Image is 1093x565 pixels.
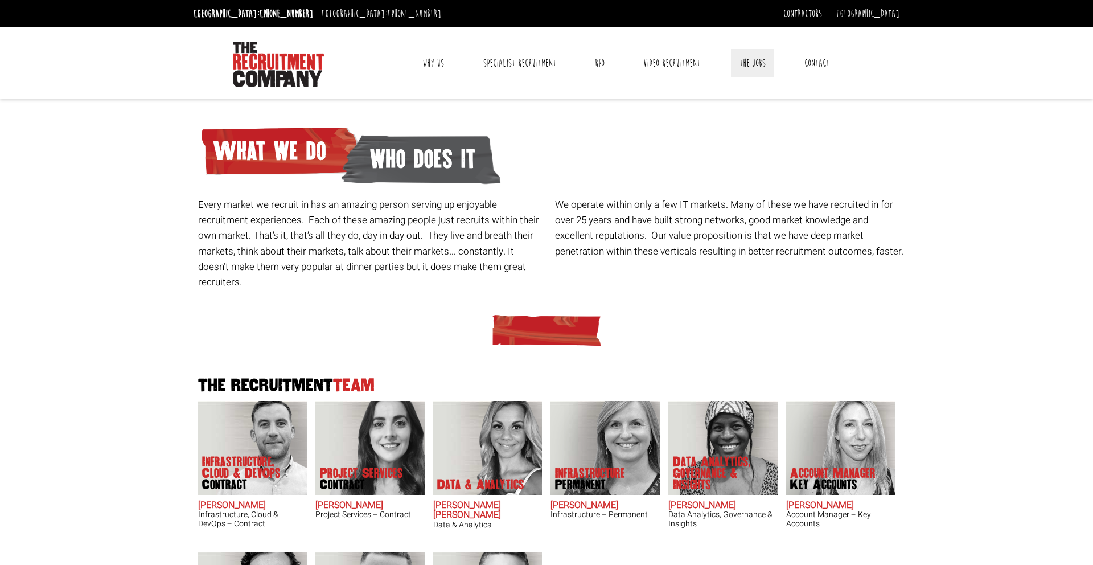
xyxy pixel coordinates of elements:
a: [PHONE_NUMBER] [260,7,313,20]
img: Chipo Riva does Data Analytics, Governance & Insights [668,401,778,495]
a: Contractors [783,7,822,20]
a: Video Recruitment [635,49,709,77]
a: The Jobs [731,49,774,77]
h2: [PERSON_NAME] [550,501,660,511]
a: Contact [796,49,838,77]
img: Amanda Evans's Our Infrastructure Permanent [550,401,660,495]
a: Specialist Recruitment [475,49,565,77]
p: Infrastructure, Cloud & DevOps [202,456,293,490]
span: Team [333,376,375,395]
a: [GEOGRAPHIC_DATA] [836,7,899,20]
p: Infrastructure [555,468,625,490]
a: Why Us [414,49,453,77]
img: Claire Sheerin does Project Services Contract [315,401,425,495]
p: Data & Analytics [437,479,524,490]
span: . [901,244,903,259]
p: Every market we recruit in has an amazing person serving up enjoyable recruitment experiences. Ea... [198,197,547,290]
a: RPO [586,49,613,77]
p: We operate within only a few IT markets. Many of these we have recruited in for over 25 years and... [555,197,904,259]
img: Adam Eshet does Infrastructure, Cloud & DevOps Contract [198,401,307,495]
h2: [PERSON_NAME] [668,501,778,511]
h3: Data Analytics, Governance & Insights [668,510,778,528]
span: Permanent [555,479,625,490]
h2: [PERSON_NAME] [786,501,895,511]
h3: Project Services – Contract [315,510,425,519]
h2: [PERSON_NAME] [198,501,307,511]
p: Account Manager [790,468,876,490]
h3: Account Manager – Key Accounts [786,510,895,528]
p: Project Services [320,468,403,490]
a: [PHONE_NUMBER] [388,7,441,20]
li: [GEOGRAPHIC_DATA]: [191,5,316,23]
span: Key Accounts [790,479,876,490]
span: Contract [320,479,403,490]
h2: [PERSON_NAME] [315,501,425,511]
h2: [PERSON_NAME] [PERSON_NAME] [433,501,543,521]
h3: Infrastructure – Permanent [550,510,660,519]
img: The Recruitment Company [233,42,324,87]
h3: Data & Analytics [433,521,543,529]
img: Frankie Gaffney's our Account Manager Key Accounts [786,401,895,495]
p: Data Analytics, Governance & Insights [673,456,764,490]
li: [GEOGRAPHIC_DATA]: [319,5,444,23]
img: Anna-Maria Julie does Data & Analytics [433,401,542,495]
h3: Infrastructure, Cloud & DevOps – Contract [198,510,307,528]
h2: The Recruitment [194,377,899,395]
span: Contract [202,479,293,490]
